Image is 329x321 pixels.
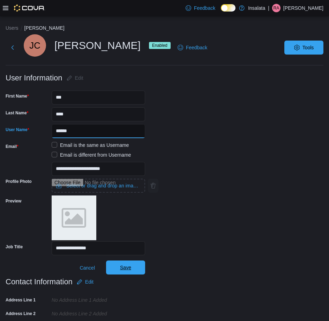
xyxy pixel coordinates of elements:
span: Tools [302,44,314,51]
button: Users [6,25,18,31]
label: First Name [6,93,29,99]
div: Ryan Anthony [272,4,281,12]
span: Enabled [152,42,167,49]
span: Enabled [149,42,171,49]
label: Email [6,144,18,149]
button: Tools [284,41,323,55]
span: Save [120,264,131,271]
div: No Address Line 1 added [52,294,145,303]
p: Insalata [248,4,265,12]
div: [PERSON_NAME] [24,34,171,57]
h3: Contact Information [6,278,73,286]
label: Address Line 1 [6,297,36,303]
div: No Address Line 2 added [52,308,145,316]
nav: An example of EuiBreadcrumbs [6,24,323,33]
a: Feedback [183,1,218,15]
button: Cancel [77,261,98,275]
a: Feedback [175,41,210,55]
input: Dark Mode [221,4,235,12]
p: | [268,4,269,12]
label: Job Title [6,244,23,250]
label: Profile Photo [6,179,32,184]
label: Email is the same as Username [52,141,129,149]
label: Email is different from Username [52,151,131,159]
span: Feedback [194,5,215,12]
h3: User Information [6,74,62,82]
img: Cova [14,5,45,12]
label: Address Line 2 [6,311,36,316]
button: [PERSON_NAME] [24,25,65,31]
span: Edit [75,74,83,81]
span: Feedback [186,44,207,51]
p: [PERSON_NAME] [283,4,323,12]
span: JC [29,34,40,57]
div: Joe Cool [24,34,46,57]
span: Cancel [80,264,95,271]
label: Last Name [6,110,28,116]
button: Save [106,261,145,274]
button: Next [6,41,20,55]
button: Edit [74,275,96,289]
span: RA [274,4,279,12]
input: Use aria labels when no actual label is in use [52,179,145,193]
button: Edit [64,71,86,85]
label: User Name [6,127,29,133]
label: Preview [6,198,21,204]
span: Edit [85,278,94,285]
img: placeholder.png [52,195,96,240]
